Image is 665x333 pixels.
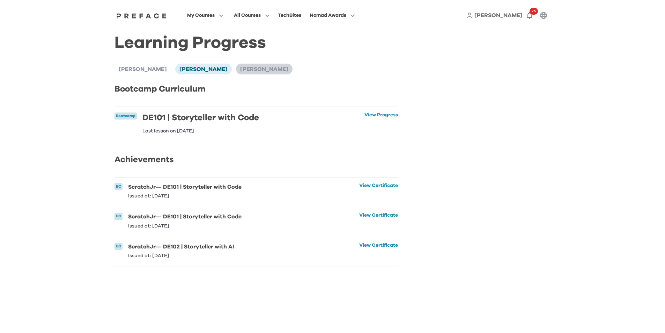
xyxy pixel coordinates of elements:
[240,66,288,72] span: [PERSON_NAME]
[114,39,398,47] h1: Learning Progress
[128,224,242,229] p: Issued at: [DATE]
[142,129,259,133] p: Last lesson on [DATE]
[116,184,121,190] p: BC
[234,11,261,20] span: All Courses
[128,243,234,251] h6: ScratchJr — DE102 | Storyteller with AI
[523,8,537,22] button: 25
[187,11,215,20] span: My Courses
[364,113,398,133] a: View Progress
[142,113,259,123] h6: DE101 | Storyteller with Code
[278,11,301,20] div: TechBites
[115,13,169,19] img: Preface Logo
[474,11,523,20] a: [PERSON_NAME]
[185,11,226,20] button: My Courses
[474,13,523,18] span: [PERSON_NAME]
[310,11,346,20] span: Nomad Awards
[179,66,228,72] span: [PERSON_NAME]
[128,253,234,258] p: Issued at: [DATE]
[232,11,272,20] button: All Courses
[115,13,169,18] a: Preface Logo
[116,244,121,249] p: BC
[128,213,242,220] h6: ScratchJr — DE101 | Storyteller with Code
[359,243,398,258] a: View Certificate
[128,183,242,191] h6: ScratchJr — DE101 | Storyteller with Code
[116,213,121,219] p: BC
[308,11,357,20] button: Nomad Awards
[128,194,242,198] p: Issued at: [DATE]
[530,8,538,15] span: 25
[116,113,135,119] p: Bootcamp
[359,213,398,228] a: View Certificate
[114,83,398,95] h2: Bootcamp Curriculum
[359,183,398,198] a: View Certificate
[114,153,398,166] h2: Achievements
[119,66,167,72] span: [PERSON_NAME]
